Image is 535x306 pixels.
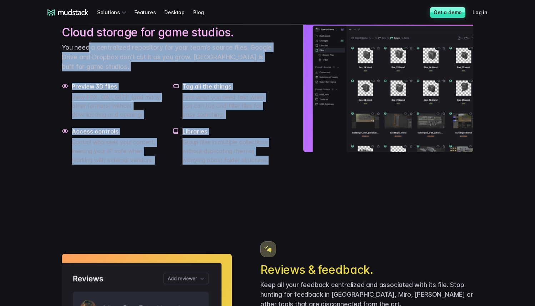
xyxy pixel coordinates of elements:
[260,263,473,277] h2: Reviews & feedback.
[182,128,275,135] h4: Libraries
[72,83,164,90] h4: Preview 3D files
[47,9,89,16] a: mudstack logo
[8,129,83,135] span: Work with outsourced artists?
[119,59,152,65] span: Art team size
[182,93,275,119] p: Find what you need fast when you can tag and filter files for easy searching.
[119,30,139,36] span: Job title
[62,25,275,40] h2: Cloud storage for game studios.
[62,42,275,71] p: You need a centralized repository for your team’s source files. Google Drive and Dropbox don’t cu...
[72,138,164,164] p: Control who sees your content, keeping your IP safe when working with external vendors.
[182,83,275,90] h4: Tag all the things
[303,16,473,152] img: Cloud storage interface
[430,7,465,18] a: Get a demo
[2,130,6,134] input: Work with outsourced artists?
[72,128,164,135] h4: Access controls
[72,93,164,119] p: View FBX, OBJ, GLTF (and many other formats) without downloading and opening.
[182,138,275,164] p: Group files in multiple collections without duplicating them or worrying about folder structures.
[134,6,164,19] a: Features
[164,6,193,19] a: Desktop
[97,6,129,19] div: Solutions
[193,6,212,19] a: Blog
[472,6,496,19] a: Log in
[119,0,146,6] span: Last name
